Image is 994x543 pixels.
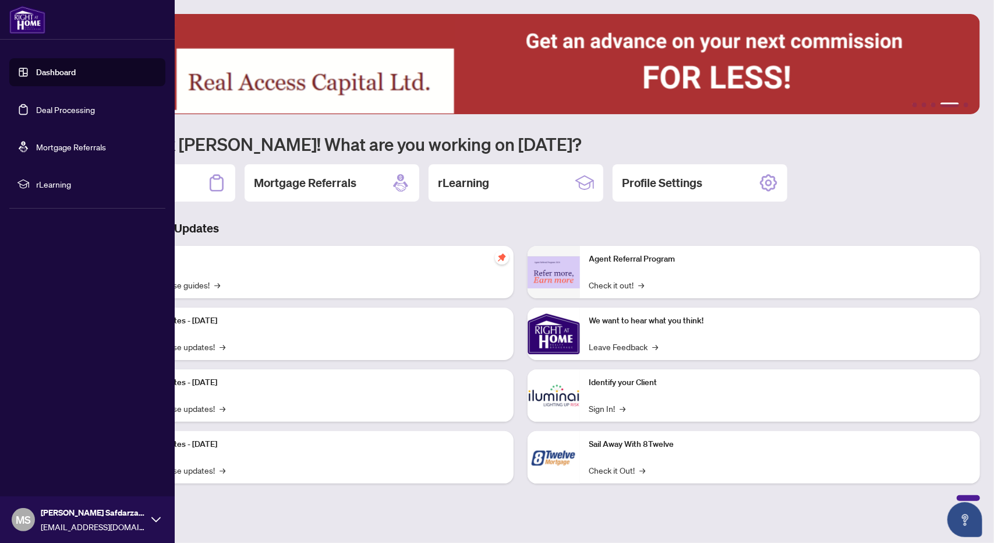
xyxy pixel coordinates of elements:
span: MS [16,512,31,528]
p: Platform Updates - [DATE] [122,315,504,327]
button: 3 [931,103,936,107]
h2: Profile Settings [622,175,702,191]
span: pushpin [495,251,509,265]
img: Agent Referral Program [528,256,580,288]
p: We want to hear what you think! [589,315,971,327]
span: [PERSON_NAME] Safdarzadeh [41,506,146,519]
a: Check it Out!→ [589,464,646,477]
span: → [640,464,646,477]
img: We want to hear what you think! [528,308,580,360]
a: Dashboard [36,67,76,77]
span: → [220,402,225,415]
button: 5 [964,103,968,107]
p: Platform Updates - [DATE] [122,438,504,451]
img: logo [9,6,45,34]
span: → [639,278,645,291]
button: 2 [922,103,926,107]
p: Platform Updates - [DATE] [122,376,504,389]
span: → [220,340,225,353]
span: → [653,340,659,353]
a: Leave Feedback→ [589,340,659,353]
h3: Brokerage & Industry Updates [61,220,980,237]
span: → [620,402,626,415]
a: Sign In!→ [589,402,626,415]
span: → [220,464,225,477]
p: Self-Help [122,253,504,266]
p: Identify your Client [589,376,971,389]
h2: rLearning [438,175,489,191]
span: [EMAIL_ADDRESS][DOMAIN_NAME] [41,520,146,533]
h2: Mortgage Referrals [254,175,356,191]
p: Sail Away With 8Twelve [589,438,971,451]
img: Sail Away With 8Twelve [528,431,580,484]
h1: Welcome back [PERSON_NAME]! What are you working on [DATE]? [61,133,980,155]
a: Mortgage Referrals [36,142,106,152]
span: rLearning [36,178,157,191]
button: 1 [912,103,917,107]
button: 4 [940,103,959,107]
p: Agent Referral Program [589,253,971,266]
a: Check it out!→ [589,278,645,291]
span: → [214,278,220,291]
img: Slide 3 [61,14,980,114]
img: Identify your Client [528,369,580,422]
button: Open asap [947,502,982,537]
a: Deal Processing [36,104,95,115]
